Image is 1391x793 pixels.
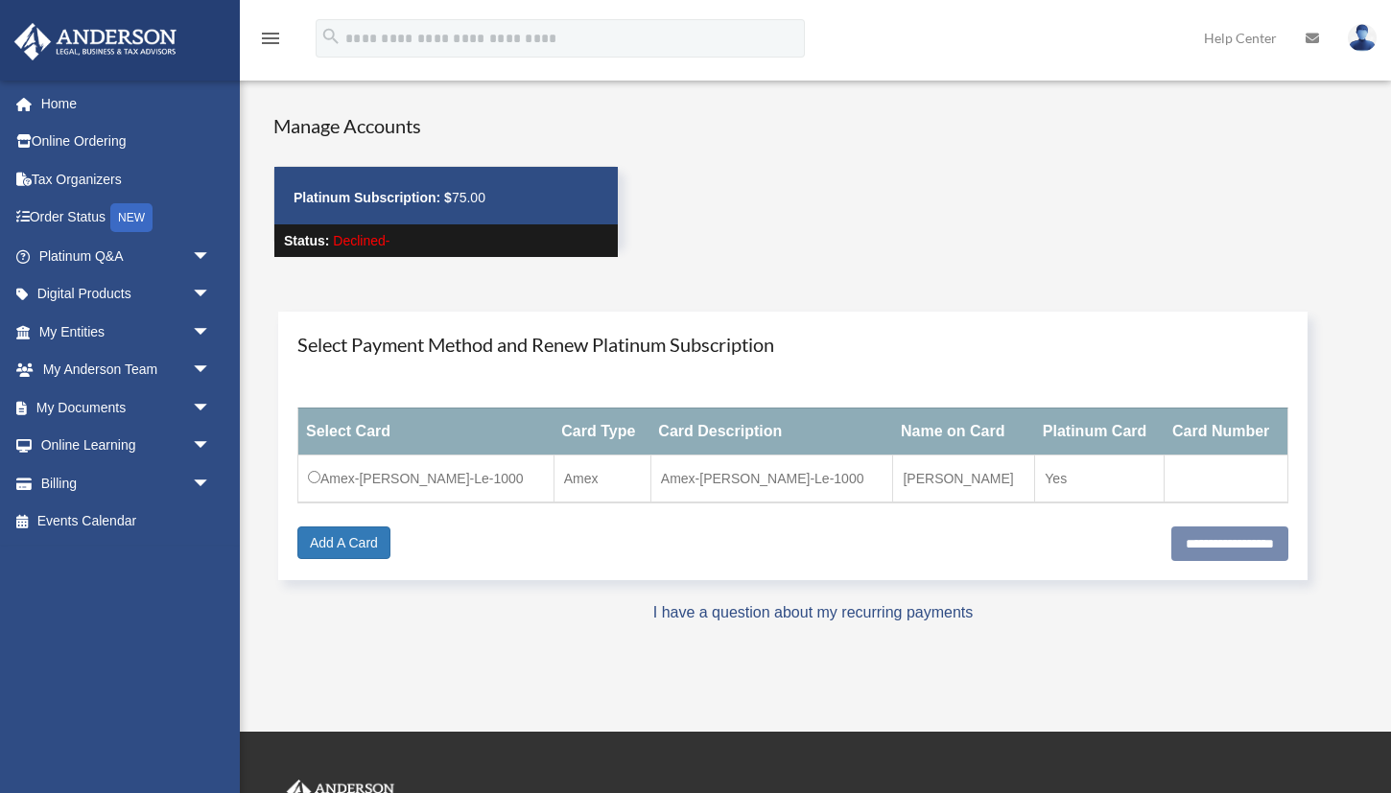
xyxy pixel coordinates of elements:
[110,203,153,232] div: NEW
[192,275,230,315] span: arrow_drop_down
[192,313,230,352] span: arrow_drop_down
[653,604,974,620] a: I have a question about my recurring payments
[13,84,240,123] a: Home
[13,237,240,275] a: Platinum Q&Aarrow_drop_down
[13,198,240,238] a: Order StatusNEW
[294,190,452,205] strong: Platinum Subscription: $
[192,388,230,428] span: arrow_drop_down
[333,233,389,248] span: Declined-
[893,408,1035,455] th: Name on Card
[192,237,230,276] span: arrow_drop_down
[1035,455,1165,502] td: Yes
[259,27,282,50] i: menu
[893,455,1035,502] td: [PERSON_NAME]
[13,427,240,465] a: Online Learningarrow_drop_down
[259,34,282,50] a: menu
[13,160,240,198] a: Tax Organizers
[13,388,240,427] a: My Documentsarrow_drop_down
[554,455,650,502] td: Amex
[297,331,1288,358] h4: Select Payment Method and Renew Platinum Subscription
[13,123,240,161] a: Online Ordering
[192,464,230,503] span: arrow_drop_down
[297,526,390,559] a: Add A Card
[13,313,240,351] a: My Entitiesarrow_drop_down
[9,23,182,60] img: Anderson Advisors Platinum Portal
[554,408,650,455] th: Card Type
[13,502,240,541] a: Events Calendar
[192,351,230,390] span: arrow_drop_down
[1348,24,1377,52] img: User Pic
[298,455,554,502] td: Amex-[PERSON_NAME]-Le-1000
[273,112,619,139] h4: Manage Accounts
[1165,408,1287,455] th: Card Number
[284,233,329,248] strong: Status:
[192,427,230,466] span: arrow_drop_down
[13,464,240,502] a: Billingarrow_drop_down
[298,408,554,455] th: Select Card
[650,408,893,455] th: Card Description
[13,275,240,314] a: Digital Productsarrow_drop_down
[13,351,240,389] a: My Anderson Teamarrow_drop_down
[294,186,599,210] p: 75.00
[1035,408,1165,455] th: Platinum Card
[320,26,342,47] i: search
[650,455,893,502] td: Amex-[PERSON_NAME]-Le-1000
